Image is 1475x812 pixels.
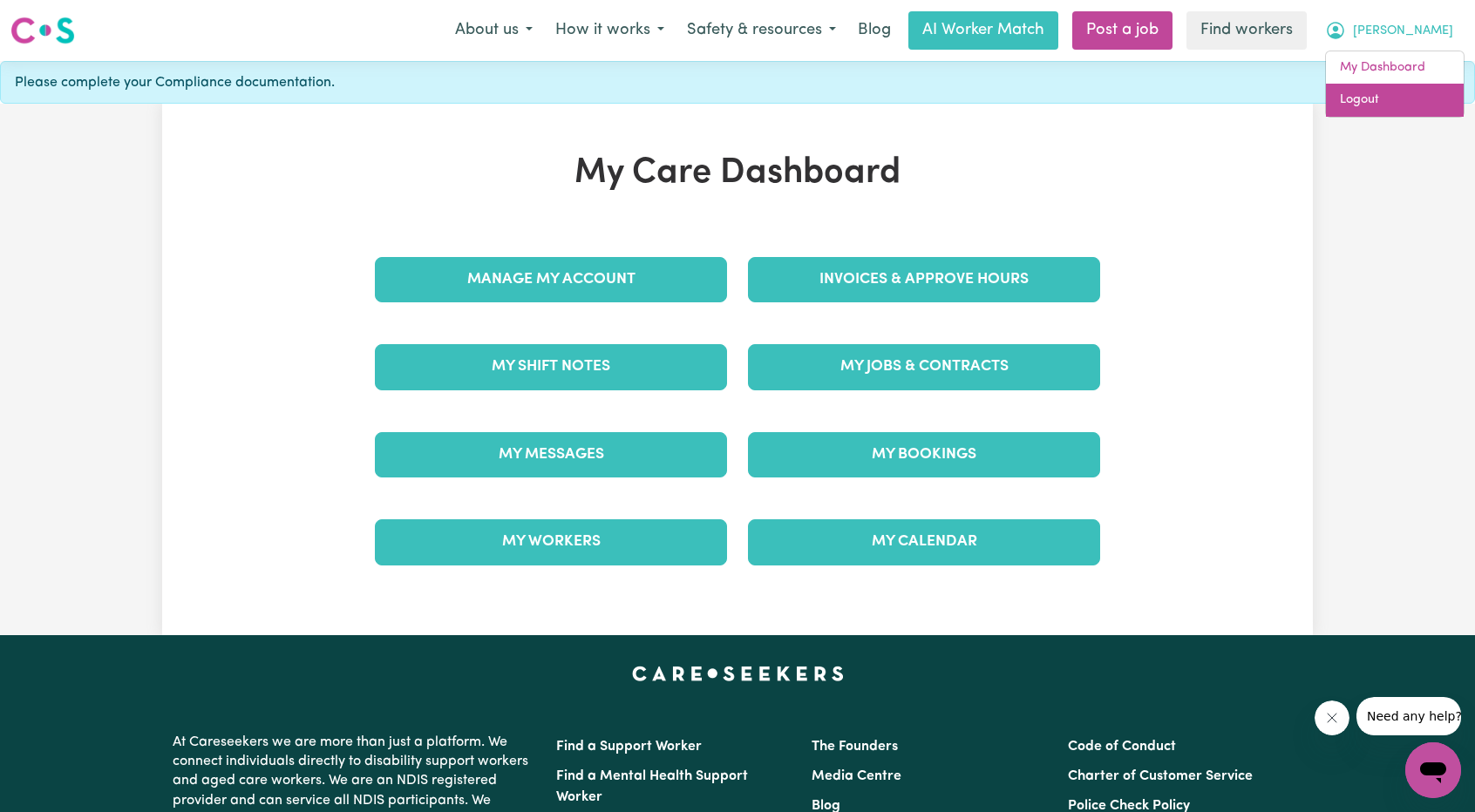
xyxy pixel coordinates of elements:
[15,72,335,93] span: Please complete your Compliance documentation.
[556,769,748,804] a: Find a Mental Health Support Worker
[1325,51,1465,118] div: My Account
[375,344,727,389] a: My Shift Notes
[10,15,75,46] img: Careseekers logo
[748,519,1100,565] a: My Calendar
[444,12,544,49] button: About us
[1068,740,1176,754] a: Code of Conduct
[812,769,901,783] a: Media Centre
[1405,742,1461,798] iframe: Button to launch messaging window
[10,10,75,51] a: Careseekers logo
[10,12,105,26] span: Need any help?
[556,740,702,754] a: Find a Support Worker
[1072,11,1173,50] a: Post a job
[847,11,901,50] a: Blog
[1314,12,1465,49] button: My Account
[1326,84,1464,117] a: Logout
[375,432,727,477] a: My Messages
[748,344,1100,389] a: My Jobs & Contracts
[676,12,847,49] button: Safety & resources
[1068,769,1253,783] a: Charter of Customer Service
[1356,697,1461,735] iframe: Message from company
[1186,11,1307,50] a: Find workers
[544,12,676,49] button: How it works
[1315,700,1349,735] iframe: Close message
[1353,22,1453,41] span: [PERSON_NAME]
[375,257,727,302] a: Manage My Account
[812,740,898,754] a: The Founders
[908,11,1058,50] a: AI Worker Match
[748,432,1100,477] a: My Bookings
[375,519,727,565] a: My Workers
[632,667,844,680] a: Careseekers home page
[748,257,1100,302] a: Invoices & Approve Hours
[1326,51,1464,85] a: My Dashboard
[364,152,1111,194] h1: My Care Dashboard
